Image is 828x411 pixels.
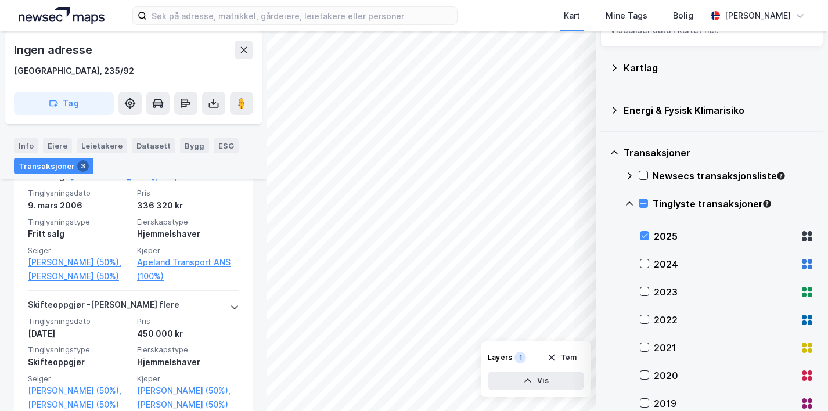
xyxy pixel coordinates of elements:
img: logo.a4113a55bc3d86da70a041830d287a7e.svg [19,7,105,24]
a: [PERSON_NAME] (50%), [137,384,239,398]
span: Tinglysningsdato [28,188,130,198]
div: Newsecs transaksjonsliste [653,169,814,183]
div: Hjemmelshaver [137,227,239,241]
div: 2021 [654,341,795,355]
span: Eierskapstype [137,345,239,355]
div: 2019 [654,396,795,410]
span: Eierskapstype [137,217,239,227]
div: Tinglyste transaksjoner [653,197,814,211]
span: Tinglysningsdato [28,316,130,326]
div: Transaksjoner [14,158,93,174]
span: Pris [137,316,239,326]
div: 1 [514,352,526,363]
div: Mine Tags [606,9,647,23]
div: Ingen adresse [14,41,94,59]
span: Pris [137,188,239,198]
div: ESG [214,138,239,153]
div: 2020 [654,369,795,383]
button: Tag [14,92,114,115]
div: Bolig [673,9,693,23]
span: Tinglysningstype [28,345,130,355]
div: Tooltip anchor [762,199,772,209]
input: Søk på adresse, matrikkel, gårdeiere, leietakere eller personer [147,7,457,24]
a: [PERSON_NAME] (50%) [28,269,130,283]
div: Skifteoppgjør [28,355,130,369]
div: Skifteoppgjør - [PERSON_NAME] flere [28,298,179,316]
div: Energi & Fysisk Klimarisiko [624,103,814,117]
div: Transaksjoner [624,146,814,160]
div: [GEOGRAPHIC_DATA], 235/92 [14,64,134,78]
button: Vis [488,372,584,390]
div: 3 [77,160,89,172]
div: [DATE] [28,327,130,341]
span: Kjøper [137,246,239,255]
div: Kartlag [624,61,814,75]
div: 450 000 kr [137,327,239,341]
div: Fritt salg [28,227,130,241]
div: 336 320 kr [137,199,239,212]
div: 2023 [654,285,795,299]
iframe: Chat Widget [770,355,828,411]
span: Selger [28,374,130,384]
span: Selger [28,246,130,255]
div: Bygg [180,138,209,153]
div: Eiere [43,138,72,153]
span: Tinglysningstype [28,217,130,227]
div: Kart [564,9,580,23]
div: 9. mars 2006 [28,199,130,212]
div: Leietakere [77,138,127,153]
button: Tøm [539,348,584,367]
a: [PERSON_NAME] (50%), [28,255,130,269]
div: 2025 [654,229,795,243]
div: Datasett [132,138,175,153]
div: [PERSON_NAME] [725,9,791,23]
div: Tooltip anchor [776,171,786,181]
div: Layers [488,353,512,362]
div: 2024 [654,257,795,271]
a: [PERSON_NAME] (50%), [28,384,130,398]
div: Info [14,138,38,153]
div: Hjemmelshaver [137,355,239,369]
div: 2022 [654,313,795,327]
a: Apeland Transport ANS (100%) [137,255,239,283]
span: Kjøper [137,374,239,384]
